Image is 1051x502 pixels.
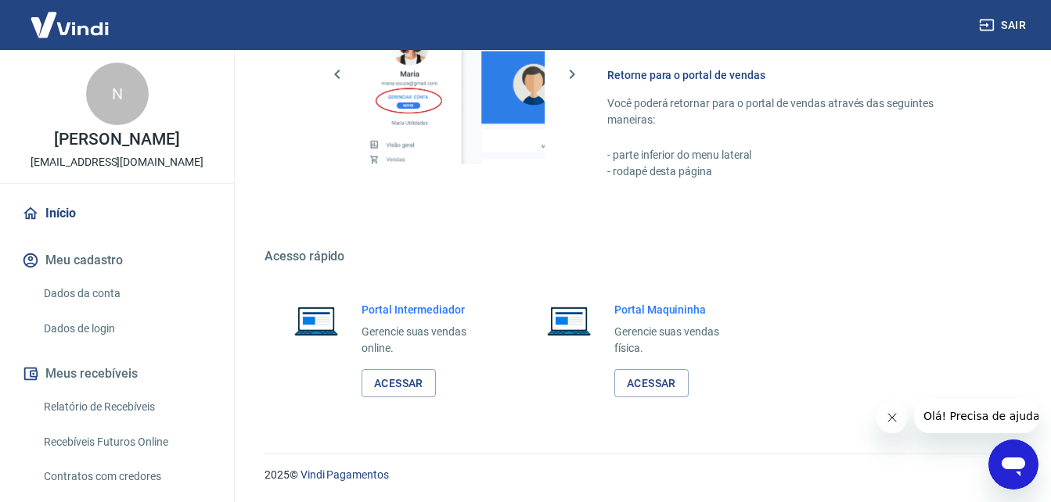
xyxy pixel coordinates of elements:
a: Acessar [362,369,436,398]
a: Contratos com credores [38,461,215,493]
img: Imagem de um notebook aberto [283,302,349,339]
div: N [86,63,149,125]
p: - parte inferior do menu lateral [607,147,976,163]
a: Vindi Pagamentos [301,468,389,481]
a: Relatório de Recebíveis [38,391,215,423]
a: Acessar [614,369,689,398]
a: Início [19,196,215,231]
a: Dados de login [38,313,215,345]
p: Gerencie suas vendas física. [614,324,742,357]
h5: Acesso rápido [265,249,1013,264]
h6: Portal Intermediador [362,302,489,317]
iframe: Botão para abrir a janela de mensagens [988,439,1038,489]
button: Meu cadastro [19,243,215,278]
p: Você poderá retornar para o portal de vendas através das seguintes maneiras: [607,95,976,128]
span: Olá! Precisa de ajuda? [9,11,131,23]
iframe: Mensagem da empresa [914,399,1038,433]
a: Dados da conta [38,278,215,310]
p: [EMAIL_ADDRESS][DOMAIN_NAME] [31,154,203,170]
p: [PERSON_NAME] [54,131,179,148]
p: 2025 © [265,467,1013,483]
p: Gerencie suas vendas online. [362,324,489,357]
iframe: Fechar mensagem [876,402,908,433]
button: Meus recebíveis [19,357,215,391]
button: Sair [976,11,1032,40]
img: Imagem de um notebook aberto [536,302,602,339]
img: Vindi [19,1,121,48]
h6: Portal Maquininha [614,302,742,317]
a: Recebíveis Futuros Online [38,426,215,458]
h6: Retorne para o portal de vendas [607,67,976,83]
p: - rodapé desta página [607,163,976,180]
